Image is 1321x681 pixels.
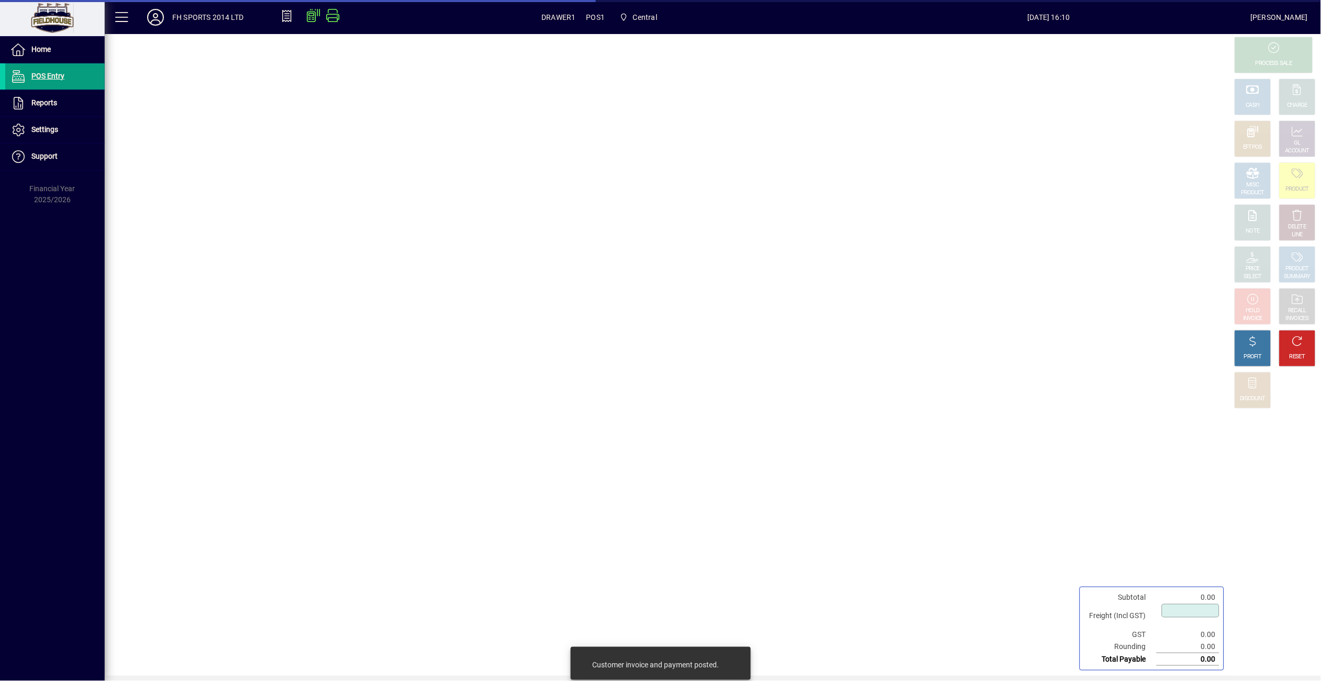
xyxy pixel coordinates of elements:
div: HOLD [1246,307,1260,315]
div: INVOICE [1243,315,1262,323]
span: POS1 [586,9,605,26]
div: PROCESS SALE [1256,60,1292,68]
div: PRODUCT [1285,185,1309,193]
div: [PERSON_NAME] [1251,9,1308,26]
td: 0.00 [1157,653,1219,666]
div: ACCOUNT [1285,147,1309,155]
td: Rounding [1084,641,1157,653]
div: MISC [1247,181,1259,189]
td: 0.00 [1157,591,1219,603]
span: POS Entry [31,72,64,80]
div: DELETE [1289,223,1306,231]
div: Customer invoice and payment posted. [592,660,719,670]
div: SUMMARY [1284,273,1311,281]
td: 0.00 [1157,629,1219,641]
td: GST [1084,629,1157,641]
div: DISCOUNT [1240,395,1266,403]
div: PRODUCT [1285,265,1309,273]
div: SELECT [1244,273,1262,281]
div: PRODUCT [1241,189,1264,197]
td: Subtotal [1084,591,1157,603]
button: Profile [139,8,172,27]
div: EFTPOS [1244,144,1263,151]
span: Settings [31,125,58,134]
div: LINE [1292,231,1303,239]
span: Central [615,8,661,27]
div: RESET [1290,353,1305,361]
div: RECALL [1289,307,1307,315]
span: [DATE] 16:10 [847,9,1251,26]
div: INVOICES [1286,315,1308,323]
div: GL [1294,139,1301,147]
div: CHARGE [1287,102,1308,109]
td: Freight (Incl GST) [1084,603,1157,629]
span: Central [633,9,657,26]
a: Settings [5,117,105,143]
a: Support [5,144,105,170]
div: NOTE [1246,227,1260,235]
div: PRICE [1246,265,1260,273]
a: Home [5,37,105,63]
a: Reports [5,90,105,116]
span: Support [31,152,58,160]
span: DRAWER1 [541,9,575,26]
div: PROFIT [1244,353,1262,361]
td: Total Payable [1084,653,1157,666]
div: CASH [1246,102,1260,109]
span: Reports [31,98,57,107]
div: FH SPORTS 2014 LTD [172,9,243,26]
td: 0.00 [1157,641,1219,653]
span: Home [31,45,51,53]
